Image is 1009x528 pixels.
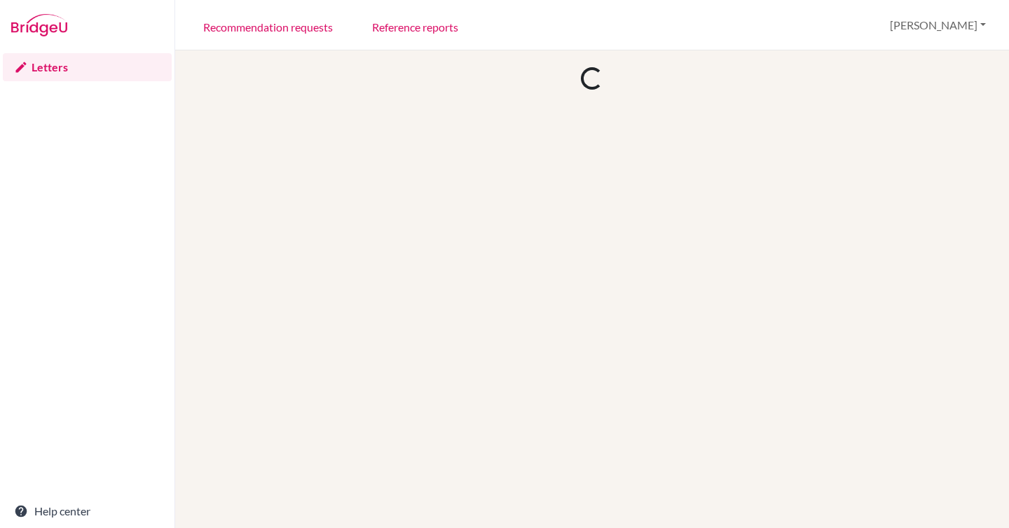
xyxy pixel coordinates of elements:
a: Letters [3,53,172,81]
a: Recommendation requests [192,2,344,50]
img: Bridge-U [11,14,67,36]
a: Reference reports [361,2,469,50]
a: Help center [3,497,172,525]
div: Loading... [579,66,605,91]
button: [PERSON_NAME] [884,12,992,39]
